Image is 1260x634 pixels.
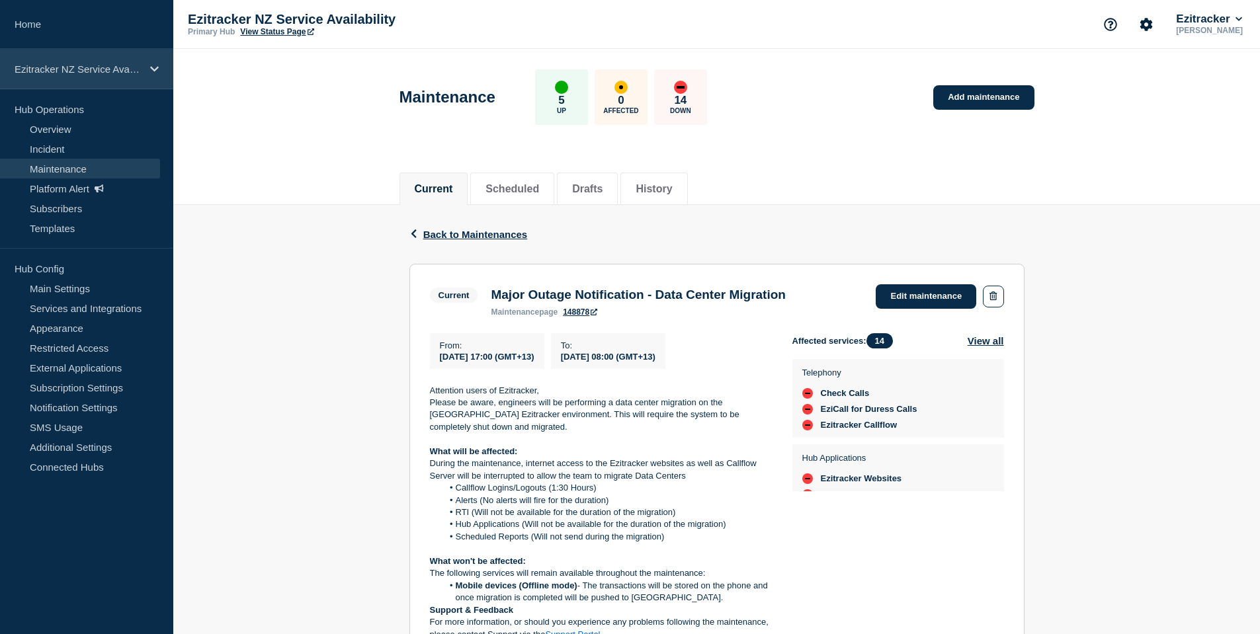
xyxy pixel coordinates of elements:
[456,580,577,590] strong: Mobile devices (Offline mode)
[491,288,785,302] h3: Major Outage Notification - Data Center Migration
[558,94,564,107] p: 5
[430,567,771,579] p: The following services will remain available throughout the maintenance:
[440,340,534,350] p: From :
[430,288,478,303] span: Current
[485,183,539,195] button: Scheduled
[802,368,917,377] p: Telephony
[430,605,513,615] strong: Support & Feedback
[670,107,691,114] p: Down
[802,388,813,399] div: down
[572,183,603,195] button: Drafts
[415,183,453,195] button: Current
[802,404,813,415] div: down
[802,489,813,500] div: down
[442,518,771,530] li: Hub Applications (Will not be available for the duration of the migration)
[442,506,771,518] li: RTI (Will not be available for the duration of the migration)
[821,404,917,415] span: EziCall for Duress Calls
[802,420,813,430] div: down
[442,482,771,494] li: Callflow Logins/Logouts (1:30 Hours)
[430,446,518,456] strong: What will be affected:
[430,397,771,433] p: Please be aware, engineers will be performing a data center migration on the [GEOGRAPHIC_DATA] Ez...
[491,307,558,317] p: page
[821,489,864,500] span: EziPlanner
[603,107,638,114] p: Affected
[442,531,771,543] li: Scheduled Reports (Will not send during the migration)
[561,340,655,350] p: To :
[188,12,452,27] p: Ezitracker NZ Service Availability
[240,27,314,36] a: View Status Page
[674,81,687,94] div: down
[399,88,495,106] h1: Maintenance
[491,307,539,317] span: maintenance
[563,307,597,317] a: 148878
[1132,11,1160,38] button: Account settings
[1173,13,1245,26] button: Ezitracker
[442,580,771,604] li: - The transactions will be stored on the phone and once migration is completed will be pushed to ...
[802,453,902,463] p: Hub Applications
[423,229,528,240] span: Back to Maintenances
[561,352,655,362] span: [DATE] 08:00 (GMT+13)
[430,457,771,482] p: During the maintenance, internet access to the Ezitracker websites as well as Callflow Server wil...
[792,333,900,348] span: Affected services:
[555,81,568,94] div: up
[440,352,534,362] span: [DATE] 17:00 (GMT+13)
[674,94,687,107] p: 14
[409,229,528,240] button: Back to Maintenances
[430,556,526,566] strong: What won't be affected:
[821,388,870,399] span: Check Calls
[933,85,1034,110] a: Add maintenance
[188,27,235,36] p: Primary Hub
[618,94,624,107] p: 0
[968,333,1004,348] button: View all
[430,385,771,397] p: Attention users of Ezitracker,
[614,81,628,94] div: affected
[876,284,976,309] a: Edit maintenance
[1173,26,1245,35] p: [PERSON_NAME]
[821,473,902,484] span: Ezitracker Websites
[15,63,142,75] p: Ezitracker NZ Service Availability
[866,333,893,348] span: 14
[442,495,771,506] li: Alerts (No alerts will fire for the duration)
[802,473,813,484] div: down
[636,183,672,195] button: History
[557,107,566,114] p: Up
[1097,11,1124,38] button: Support
[821,420,898,430] span: Ezitracker Callflow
